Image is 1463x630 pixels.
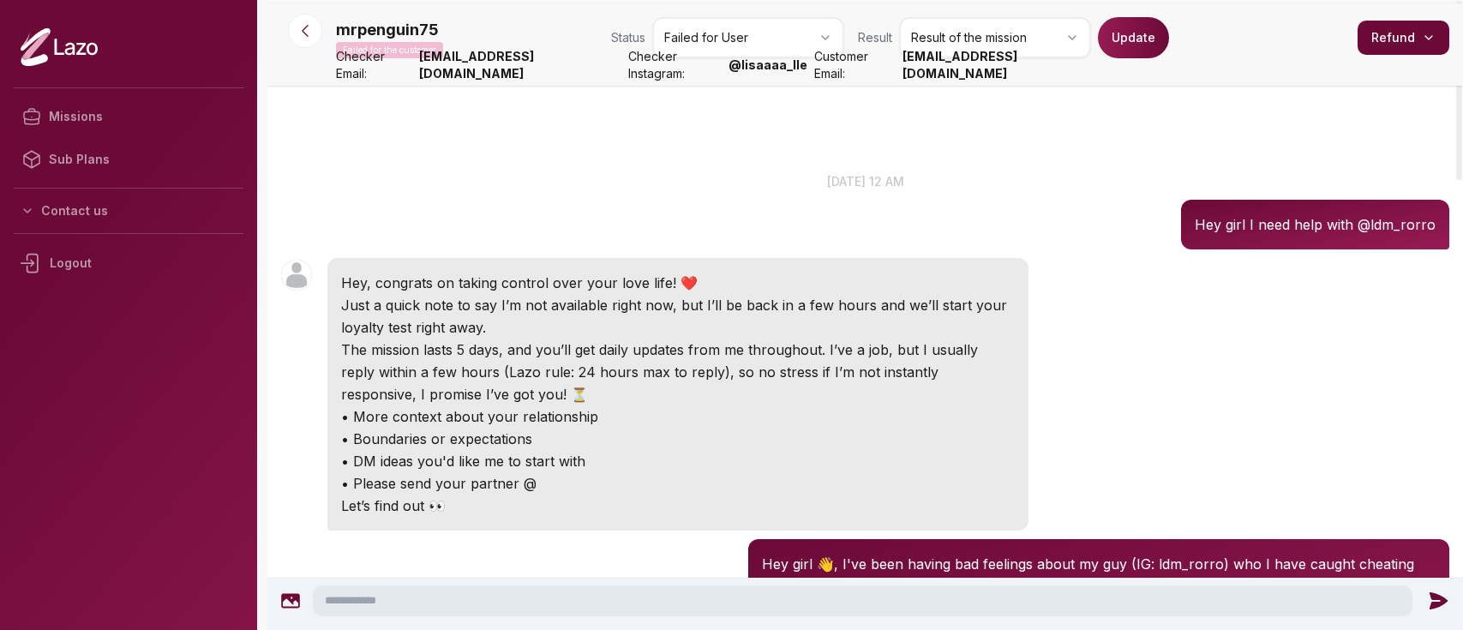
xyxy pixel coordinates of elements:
[341,272,1015,294] p: Hey, congrats on taking control over your love life! ❤️
[281,260,312,291] img: User avatar
[336,42,443,58] p: Failed for the customer
[1358,21,1449,55] button: Refund
[267,172,1463,190] p: [DATE] 12 am
[336,48,412,82] span: Checker Email:
[814,48,896,82] span: Customer Email:
[341,405,1015,428] p: • More context about your relationship
[14,95,243,138] a: Missions
[1195,213,1436,236] p: Hey girl I need help with @ldm_rorro
[14,195,243,226] button: Contact us
[341,450,1015,472] p: • DM ideas you'd like me to start with
[628,48,722,82] span: Checker Instagram:
[341,472,1015,495] p: • Please send your partner @
[341,294,1015,339] p: Just a quick note to say I’m not available right now, but I’ll be back in a few hours and we’ll s...
[14,138,243,181] a: Sub Plans
[729,57,807,74] strong: @ lisaaaa_lle
[1098,17,1169,58] button: Update
[611,29,645,46] span: Status
[902,48,1104,82] strong: [EMAIL_ADDRESS][DOMAIN_NAME]
[341,428,1015,450] p: • Boundaries or expectations
[341,495,1015,517] p: Let’s find out 👀
[419,48,621,82] strong: [EMAIL_ADDRESS][DOMAIN_NAME]
[14,241,243,285] div: Logout
[858,29,892,46] span: Result
[336,18,439,42] p: mrpenguin75
[341,339,1015,405] p: The mission lasts 5 days, and you’ll get daily updates from me throughout. I’ve a job, but I usua...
